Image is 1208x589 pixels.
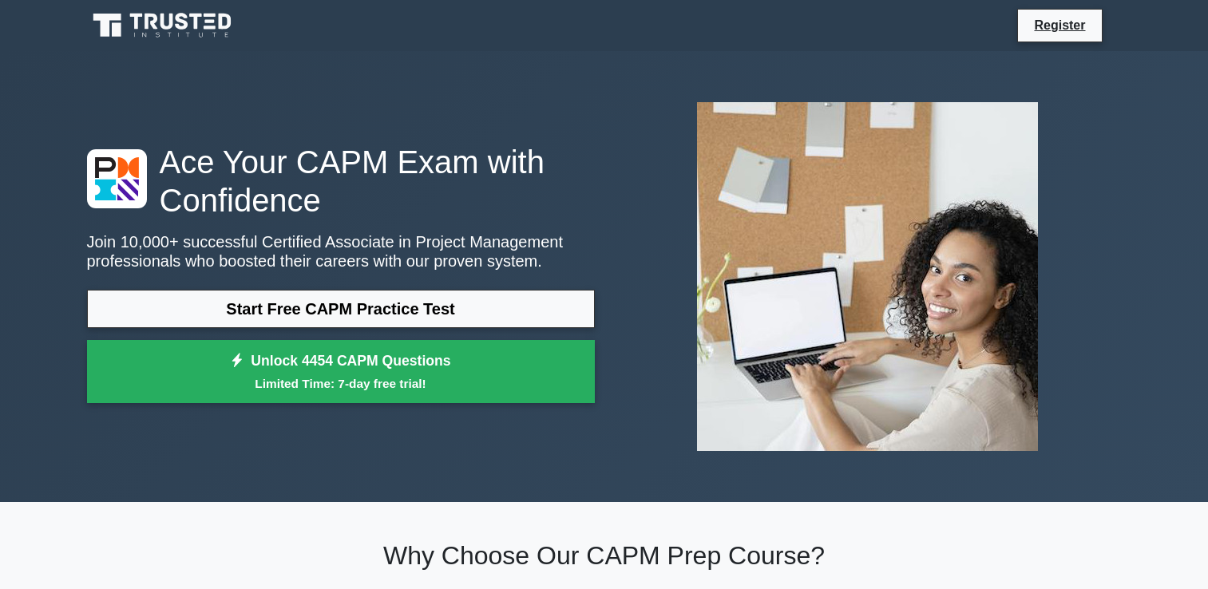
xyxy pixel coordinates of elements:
[87,232,595,271] p: Join 10,000+ successful Certified Associate in Project Management professionals who boosted their...
[107,374,575,393] small: Limited Time: 7-day free trial!
[87,540,1122,571] h2: Why Choose Our CAPM Prep Course?
[87,143,595,219] h1: Ace Your CAPM Exam with Confidence
[1024,15,1095,35] a: Register
[87,290,595,328] a: Start Free CAPM Practice Test
[87,340,595,404] a: Unlock 4454 CAPM QuestionsLimited Time: 7-day free trial!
